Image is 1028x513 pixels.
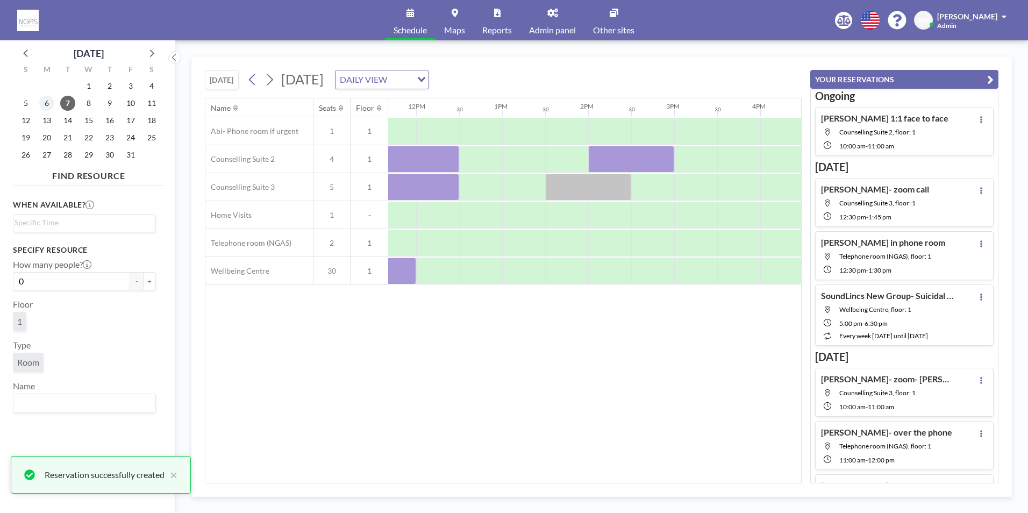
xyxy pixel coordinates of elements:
[205,238,291,248] span: Telephone room (NGAS)
[81,79,96,94] span: Wednesday, October 1, 2025
[37,63,58,77] div: M
[102,130,117,145] span: Thursday, October 23, 2025
[123,147,138,162] span: Friday, October 31, 2025
[165,468,177,481] button: close
[102,96,117,111] span: Thursday, October 9, 2025
[839,403,866,411] span: 10:00 AM
[937,22,956,30] span: Admin
[839,319,862,327] span: 5:00 PM
[144,113,159,128] span: Saturday, October 18, 2025
[141,63,162,77] div: S
[821,427,952,438] h4: [PERSON_NAME]- over the phone
[868,403,894,411] span: 11:00 AM
[862,319,865,327] span: -
[593,26,634,34] span: Other sites
[529,26,576,34] span: Admin panel
[74,46,104,61] div: [DATE]
[17,10,39,31] img: organization-logo
[542,106,549,113] div: 30
[13,259,91,270] label: How many people?
[13,166,165,181] h4: FIND RESOURCE
[351,238,388,248] span: 1
[815,160,994,174] h3: [DATE]
[351,126,388,136] span: 1
[205,266,269,276] span: Wellbeing Centre
[390,73,411,87] input: Search for option
[394,26,427,34] span: Schedule
[18,147,33,162] span: Sunday, October 26, 2025
[123,79,138,94] span: Friday, October 3, 2025
[868,213,891,221] span: 1:45 PM
[839,332,928,340] span: every week [DATE] until [DATE]
[866,403,868,411] span: -
[868,456,895,464] span: 12:00 PM
[338,73,389,87] span: DAILY VIEW
[205,210,252,220] span: Home Visits
[839,456,866,464] span: 11:00 AM
[313,266,350,276] span: 30
[444,26,465,34] span: Maps
[313,154,350,164] span: 4
[211,103,231,113] div: Name
[81,113,96,128] span: Wednesday, October 15, 2025
[821,113,948,124] h4: [PERSON_NAME] 1:1 face to face
[13,381,35,391] label: Name
[17,357,39,367] span: Room
[17,316,22,326] span: 1
[123,130,138,145] span: Friday, October 24, 2025
[144,130,159,145] span: Saturday, October 25, 2025
[120,63,141,77] div: F
[39,147,54,162] span: Monday, October 27, 2025
[102,113,117,128] span: Thursday, October 16, 2025
[13,394,155,412] div: Search for option
[313,210,350,220] span: 1
[13,215,155,231] div: Search for option
[868,142,894,150] span: 11:00 AM
[866,142,868,150] span: -
[313,126,350,136] span: 1
[821,290,955,301] h4: SoundLincs New Group- Suicidal support
[13,245,156,255] h3: Specify resource
[281,71,324,87] span: [DATE]
[917,16,930,25] span: AW
[45,468,165,481] div: Reservation successfully created
[580,102,594,110] div: 2PM
[494,102,508,110] div: 1PM
[351,266,388,276] span: 1
[868,266,891,274] span: 1:30 PM
[143,272,156,290] button: +
[39,113,54,128] span: Monday, October 13, 2025
[335,70,429,89] div: Search for option
[78,63,99,77] div: W
[839,389,916,397] span: Counselling Suite 3, floor: 1
[839,442,931,450] span: Telephone room (NGAS), floor: 1
[810,70,998,89] button: YOUR RESERVATIONS
[144,96,159,111] span: Saturday, October 11, 2025
[58,63,78,77] div: T
[39,96,54,111] span: Monday, October 6, 2025
[313,238,350,248] span: 2
[715,106,721,113] div: 30
[18,96,33,111] span: Sunday, October 5, 2025
[18,113,33,128] span: Sunday, October 12, 2025
[13,340,31,351] label: Type
[839,199,916,207] span: Counselling Suite 3, floor: 1
[821,237,945,248] h4: [PERSON_NAME] in phone room
[482,26,512,34] span: Reports
[408,102,425,110] div: 12PM
[81,96,96,111] span: Wednesday, October 8, 2025
[205,126,298,136] span: Abi- Phone room if urgent
[866,213,868,221] span: -
[937,12,997,21] span: [PERSON_NAME]
[60,96,75,111] span: Tuesday, October 7, 2025
[865,319,888,327] span: 6:30 PM
[123,113,138,128] span: Friday, October 17, 2025
[815,350,994,364] h3: [DATE]
[39,130,54,145] span: Monday, October 20, 2025
[18,130,33,145] span: Sunday, October 19, 2025
[456,106,463,113] div: 30
[205,70,239,89] button: [DATE]
[356,103,374,113] div: Floor
[123,96,138,111] span: Friday, October 10, 2025
[205,182,275,192] span: Counselling Suite 3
